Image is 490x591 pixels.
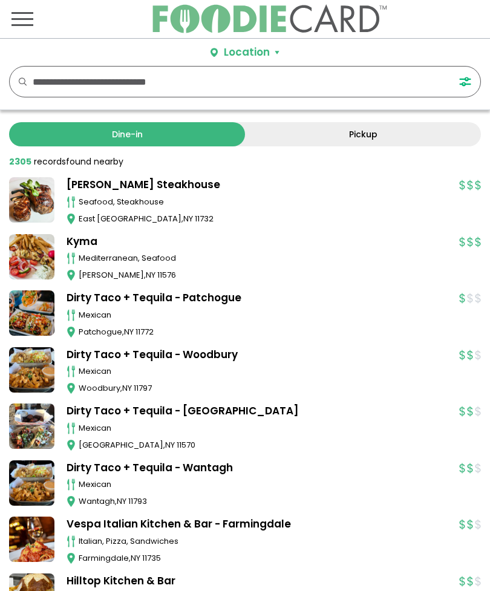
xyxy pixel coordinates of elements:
[117,495,126,507] span: NY
[79,478,447,491] div: mexican
[211,45,279,60] button: Location
[67,269,76,281] img: map_icon.svg
[146,269,155,281] span: NY
[79,326,122,338] span: Patchogue
[79,326,447,338] div: ,
[131,552,140,564] span: NY
[79,382,447,394] div: ,
[67,347,447,363] a: Dirty Taco + Tequila - Woodbury
[455,67,480,97] button: FILTERS
[67,535,76,547] img: cutlery_icon.svg
[79,309,447,321] div: mexican
[34,155,66,168] span: records
[79,213,447,225] div: ,
[67,309,76,321] img: cutlery_icon.svg
[67,213,76,225] img: map_icon.svg
[79,439,163,451] span: [GEOGRAPHIC_DATA]
[67,196,76,208] img: cutlery_icon.svg
[67,234,447,250] a: Kyma
[79,495,115,507] span: Wantagh
[79,252,447,264] div: mediterranean, seafood
[157,269,176,281] span: 11576
[67,573,447,589] a: Hilltop Kitchen & Bar
[9,155,31,168] strong: 2305
[67,290,447,306] a: Dirty Taco + Tequila - Patchogue
[124,326,134,338] span: NY
[67,365,76,377] img: cutlery_icon.svg
[183,213,193,224] span: NY
[195,213,214,224] span: 11732
[177,439,195,451] span: 11570
[79,269,447,281] div: ,
[79,535,447,547] div: italian, pizza, sandwiches
[79,495,447,508] div: ,
[79,269,144,281] span: [PERSON_NAME]
[79,552,447,564] div: ,
[67,495,76,508] img: map_icon.svg
[67,382,76,394] img: map_icon.svg
[245,122,481,146] a: Pickup
[134,382,152,394] span: 11797
[79,365,447,377] div: mexican
[79,196,447,208] div: seafood, steakhouse
[151,4,388,34] img: FoodieCard; Eat, Drink, Save, Donate
[67,552,76,564] img: map_icon.svg
[67,422,76,434] img: cutlery_icon.svg
[67,460,447,476] a: Dirty Taco + Tequila - Wantagh
[79,439,447,451] div: ,
[67,439,76,451] img: map_icon.svg
[79,382,120,394] span: Woodbury
[79,552,129,564] span: Farmingdale
[67,403,447,419] a: Dirty Taco + Tequila - [GEOGRAPHIC_DATA]
[122,382,132,394] span: NY
[9,155,123,168] div: found nearby
[67,478,76,491] img: cutlery_icon.svg
[67,517,447,532] a: Vespa Italian Kitchen & Bar - Farmingdale
[165,439,175,451] span: NY
[128,495,147,507] span: 11793
[67,326,76,338] img: map_icon.svg
[79,422,447,434] div: mexican
[136,326,154,338] span: 11772
[224,45,270,60] div: Location
[67,252,76,264] img: cutlery_icon.svg
[67,177,447,193] a: [PERSON_NAME] Steakhouse
[9,122,245,146] a: Dine-in
[79,213,181,224] span: East [GEOGRAPHIC_DATA]
[142,552,161,564] span: 11735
